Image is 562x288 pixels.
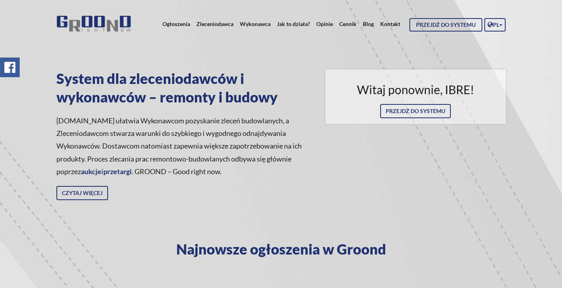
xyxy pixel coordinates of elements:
[313,14,336,34] a: Opinie
[274,14,313,34] a: Jak to działa?
[484,18,506,32] button: pl
[81,167,101,176] a: aukcje
[57,16,131,32] img: Groond.com – System wykonawców i zleceniodawców – remonty i budowy
[336,14,360,34] a: Cennik
[409,18,482,32] a: Przejdź do systemu
[360,14,377,34] a: Blog
[56,186,108,200] a: Czytaj więcej
[380,104,451,118] a: Przejdź do systemu
[159,14,193,34] a: Ogłoszenia
[103,167,132,176] a: przetargi
[56,114,314,178] p: [DOMAIN_NAME] ułatwia Wykonawcom pozyskanie zleceń budowlanych, a Zleceniodawcom stwarza warunki ...
[56,69,314,106] h1: System dla zleceniodawców i wykonawców – remonty i budowy
[331,83,500,96] h2: Witaj ponownie, IBRE!
[193,14,237,34] a: Zleceniodawca
[482,14,506,32] li: Zmień język / Choose language
[237,14,274,34] a: Wykonawca
[377,14,403,34] a: Kontakt
[56,242,506,257] h1: Najnowsze ogłoszenia w Groond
